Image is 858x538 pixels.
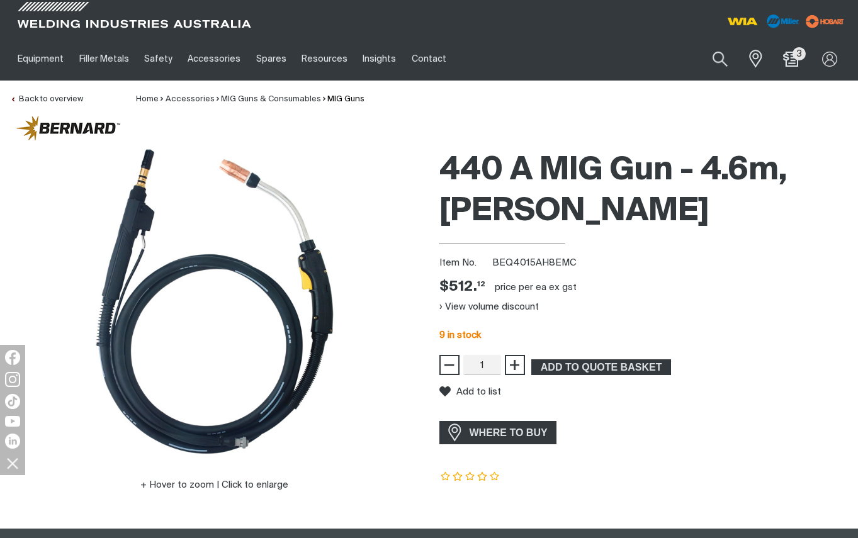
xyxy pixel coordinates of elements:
span: WHERE TO BUY [461,423,556,443]
sup: 12 [477,281,485,288]
span: ADD TO QUOTE BASKET [533,359,670,376]
a: Accessories [166,95,215,103]
img: 440 A MIG Gun - 4.6m, Miller [57,144,372,459]
button: Hover to zoom | Click to enlarge [133,478,296,493]
a: Back to overview of MIG Guns [10,95,83,103]
img: YouTube [5,416,20,427]
div: Price [439,278,485,296]
a: Home [136,95,159,103]
span: BEQ4015AH8EMC [492,258,577,267]
a: WHERE TO BUY [439,421,557,444]
a: Contact [404,37,454,81]
a: MIG Guns [327,95,364,103]
span: Item No. [439,256,490,271]
span: $512. [439,278,485,296]
span: Rating: {0} [439,473,501,481]
a: Equipment [10,37,71,81]
span: 9 in stock [439,330,481,340]
h1: 440 A MIG Gun - 4.6m, [PERSON_NAME] [439,150,849,232]
span: − [443,354,455,376]
img: Facebook [5,350,20,365]
a: Resources [294,37,355,81]
div: price per EA [495,281,546,294]
nav: Main [10,37,638,81]
button: View volume discount [439,296,539,317]
a: Accessories [180,37,248,81]
a: MIG Guns & Consumables [221,95,321,103]
a: Insights [355,37,404,81]
img: Instagram [5,372,20,387]
button: Add to list [439,386,501,397]
img: miller [802,12,848,31]
button: Search products [699,44,742,74]
a: Safety [137,37,180,81]
input: Product name or item number... [682,44,741,74]
span: Add to list [456,386,501,397]
img: hide socials [2,452,23,474]
nav: Breadcrumb [136,93,364,106]
img: LinkedIn [5,434,20,449]
a: Filler Metals [71,37,136,81]
div: ex gst [549,281,577,294]
button: Add 440 A MIG Gun - 4.6m, Miller to the shopping cart [531,359,671,376]
img: TikTok [5,394,20,409]
a: Spares [249,37,294,81]
span: + [509,354,521,376]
